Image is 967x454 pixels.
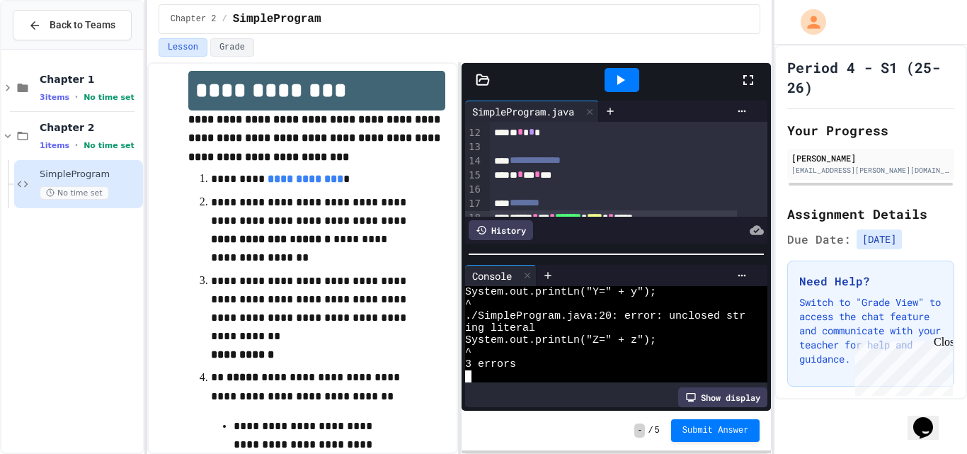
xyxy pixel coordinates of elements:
div: 17 [465,197,483,211]
span: No time set [84,141,135,150]
div: Chat with us now!Close [6,6,98,90]
span: 3 errors [465,358,516,370]
h1: Period 4 - S1 (25-26) [787,57,954,97]
span: Chapter 1 [40,73,140,86]
span: ing literal [465,322,535,334]
span: ^ [465,346,471,358]
span: SimpleProgram [233,11,321,28]
h3: Need Help? [799,273,942,290]
div: 16 [465,183,483,197]
iframe: chat widget [908,397,953,440]
span: 1 items [40,141,69,150]
button: Back to Teams [13,10,132,40]
span: / [222,13,227,25]
span: ^ [465,298,471,310]
div: History [469,220,533,240]
div: Console [465,265,537,286]
span: ./SimpleProgram.java:20: error: unclosed str [465,310,745,322]
span: - [634,424,645,438]
span: No time set [40,186,109,200]
span: No time set [84,93,135,102]
div: 14 [465,154,483,169]
button: Grade [210,38,254,57]
div: SimpleProgram.java [465,104,581,119]
div: [EMAIL_ADDRESS][PERSON_NAME][DOMAIN_NAME] [791,165,950,176]
span: / [648,425,653,436]
span: Chapter 2 [40,121,140,134]
div: SimpleProgram.java [465,101,599,122]
h2: Your Progress [787,120,954,140]
span: • [75,140,78,151]
iframe: chat widget [849,336,953,396]
div: Console [465,268,519,283]
h2: Assignment Details [787,204,954,224]
span: SimpleProgram [40,169,140,181]
button: Submit Answer [671,419,760,442]
div: [PERSON_NAME] [791,152,950,164]
span: System.out.printLn("Z=" + z"); [465,334,656,346]
span: Chapter 2 [171,13,217,25]
div: 12 [465,126,483,140]
div: My Account [786,6,830,38]
span: Due Date: [787,231,851,248]
span: 3 items [40,93,69,102]
div: 15 [465,169,483,183]
div: 13 [465,140,483,154]
span: System.out.printLn("Y=" + y"); [465,286,656,298]
p: Switch to "Grade View" to access the chat feature and communicate with your teacher for help and ... [799,295,942,366]
button: Lesson [159,38,207,57]
span: Submit Answer [682,425,749,436]
div: Show display [678,387,767,407]
div: 18 [465,211,483,225]
span: 5 [655,425,660,436]
span: [DATE] [857,229,902,249]
span: Back to Teams [50,18,115,33]
span: • [75,91,78,103]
